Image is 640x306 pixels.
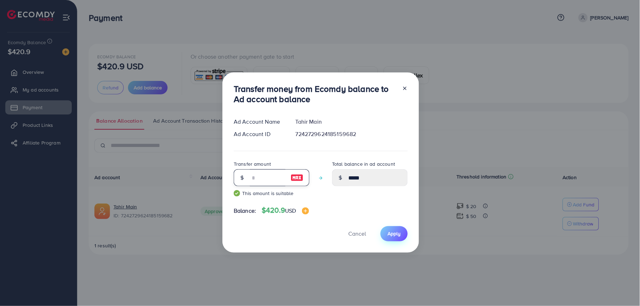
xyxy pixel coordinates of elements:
[234,84,396,104] h3: Transfer money from Ecomdy balance to Ad account balance
[228,118,290,126] div: Ad Account Name
[380,226,408,241] button: Apply
[388,230,401,237] span: Apply
[234,190,240,196] img: guide
[234,160,271,167] label: Transfer amount
[285,207,296,214] span: USD
[348,230,366,237] span: Cancel
[234,207,256,215] span: Balance:
[262,206,309,215] h4: $420.9
[302,207,309,214] img: image
[234,190,309,197] small: This amount is suitable
[291,173,303,182] img: image
[290,118,413,126] div: Tahir Main
[339,226,375,241] button: Cancel
[290,130,413,138] div: 7242729624185159682
[228,130,290,138] div: Ad Account ID
[610,274,635,301] iframe: Chat
[332,160,395,167] label: Total balance in ad account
